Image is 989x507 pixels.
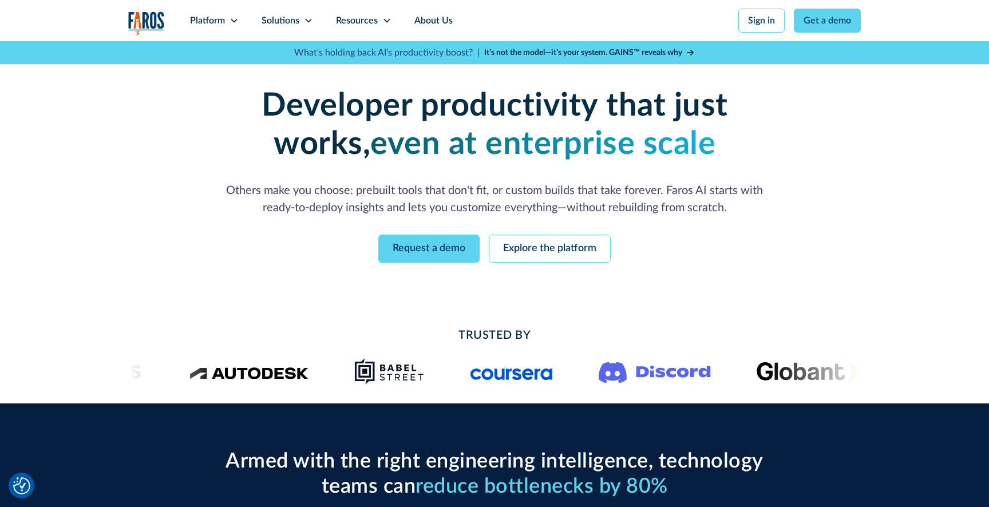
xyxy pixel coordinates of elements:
a: It’s not the model—it’s your system. GAINS™ reveals why [484,47,695,59]
div: Solutions [262,14,299,27]
p: Others make you choose: prebuilt tools that don't fit, or custom builds that take forever. Faros ... [220,182,769,216]
img: Logo of the analytics and reporting company Faros. [128,11,165,35]
strong: It’s not the model—it’s your system. GAINS™ reveals why [484,49,682,57]
img: Logo of the communication platform Discord. [599,359,711,383]
span: reduce bottlenecks by 80% [416,476,668,497]
div: Resources [336,14,378,27]
p: What's holding back AI's productivity boost? | [294,46,480,60]
h2: Armed with the right engineering intelligence, technology teams can [220,449,769,498]
a: Explore the platform [489,235,611,263]
h2: Trusted By [220,327,769,344]
img: Logo of the online learning platform Coursera. [470,362,553,381]
img: Babel Street logo png [354,358,425,385]
a: Request a demo [378,235,480,263]
img: Logo of the design software company Autodesk. [189,364,308,379]
strong: even at enterprise scale [370,128,715,160]
div: Platform [190,14,225,27]
img: Revisit consent button [13,477,30,494]
img: Globant's logo [757,361,863,382]
a: Get a demo [794,9,861,33]
a: home [128,11,165,35]
button: Cookie Settings [13,477,30,494]
strong: Developer productivity that just works, [262,90,728,160]
a: Sign in [738,9,785,33]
